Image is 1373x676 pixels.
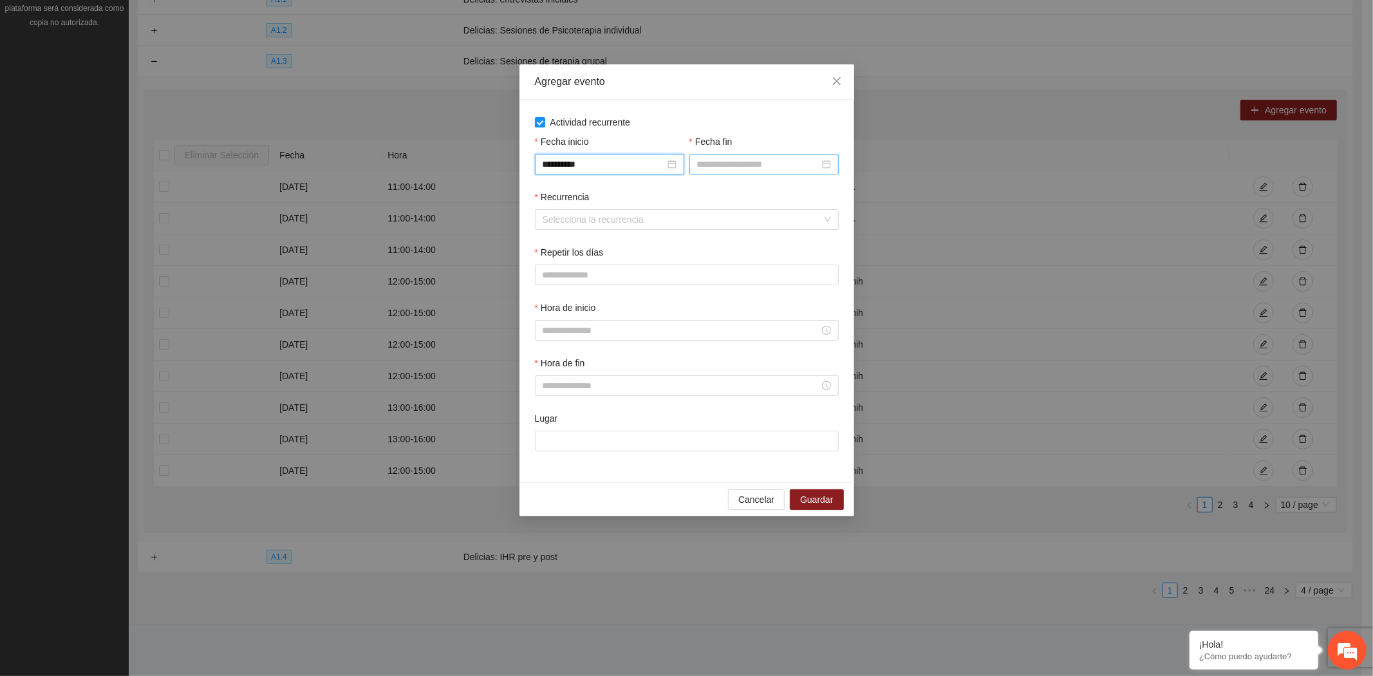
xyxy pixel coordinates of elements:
[535,301,596,315] label: Hora de inicio
[75,172,178,302] span: Estamos en línea.
[790,489,843,510] button: Guardar
[535,190,590,204] label: Recurrencia
[6,352,245,397] textarea: Escriba su mensaje y pulse “Intro”
[535,411,558,426] label: Lugar
[819,64,854,99] button: Close
[536,265,838,285] input: Repetir los días
[832,76,842,86] span: close
[543,157,665,171] input: Fecha inicio
[800,493,833,507] span: Guardar
[689,135,733,149] label: Fecha fin
[543,323,819,337] input: Hora de inicio
[535,356,585,370] label: Hora de fin
[211,6,242,37] div: Minimizar ventana de chat en vivo
[738,493,774,507] span: Cancelar
[545,115,636,129] span: Actividad recurrente
[67,66,216,82] div: Chatee con nosotros ahora
[543,379,819,393] input: Hora de fin
[1199,639,1309,650] div: ¡Hola!
[535,431,839,451] input: Lugar
[697,157,819,171] input: Fecha fin
[535,135,589,149] label: Fecha inicio
[1199,652,1309,661] p: ¿Cómo puedo ayudarte?
[535,245,604,259] label: Repetir los días
[535,75,839,89] div: Agregar evento
[728,489,785,510] button: Cancelar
